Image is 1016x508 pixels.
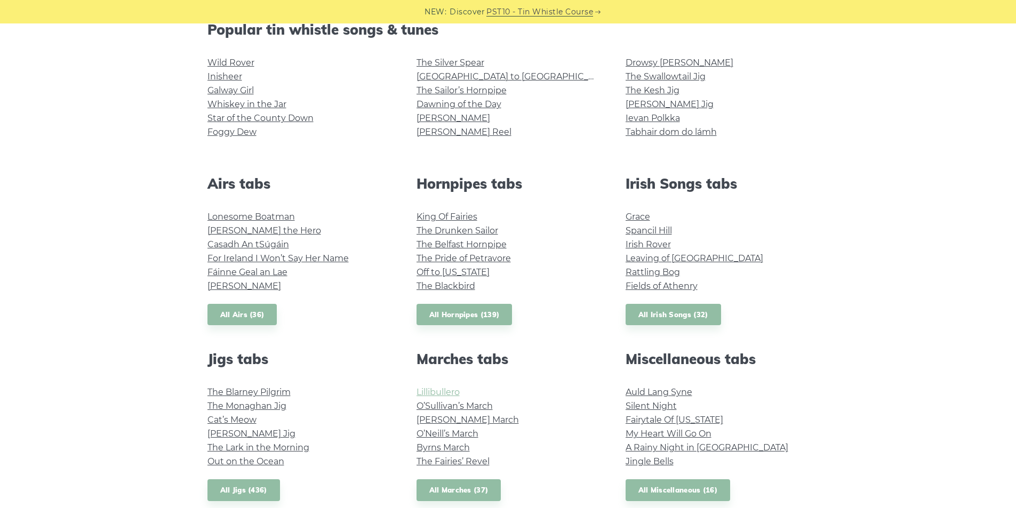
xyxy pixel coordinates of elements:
a: [PERSON_NAME] the Hero [207,225,321,236]
a: All Hornpipes (139) [417,304,513,326]
a: The Blarney Pilgrim [207,387,291,397]
a: Tabhair dom do lámh [626,127,717,137]
a: All Miscellaneous (16) [626,479,731,501]
a: All Airs (36) [207,304,277,326]
a: The Fairies’ Revel [417,456,490,466]
a: PST10 - Tin Whistle Course [486,6,593,18]
a: All Jigs (436) [207,479,280,501]
a: Fáinne Geal an Lae [207,267,287,277]
h2: Irish Songs tabs [626,175,809,192]
a: [PERSON_NAME] March [417,415,519,425]
a: Fairytale Of [US_STATE] [626,415,723,425]
a: [PERSON_NAME] [207,281,281,291]
h2: Hornpipes tabs [417,175,600,192]
h2: Airs tabs [207,175,391,192]
a: Spancil Hill [626,225,672,236]
h2: Popular tin whistle songs & tunes [207,21,809,38]
h2: Jigs tabs [207,351,391,367]
a: The Blackbird [417,281,475,291]
a: [PERSON_NAME] [417,113,490,123]
a: Out on the Ocean [207,456,284,466]
a: Cat’s Meow [207,415,257,425]
a: The Silver Spear [417,58,484,68]
a: Lillibullero [417,387,460,397]
a: O’Neill’s March [417,429,478,439]
a: Fields of Athenry [626,281,698,291]
a: The Swallowtail Jig [626,71,706,82]
a: Foggy Dew [207,127,257,137]
a: Grace [626,212,650,222]
h2: Miscellaneous tabs [626,351,809,367]
a: [PERSON_NAME] Jig [207,429,295,439]
a: Leaving of [GEOGRAPHIC_DATA] [626,253,763,263]
a: Whiskey in the Jar [207,99,286,109]
a: Galway Girl [207,85,254,95]
a: For Ireland I Won’t Say Her Name [207,253,349,263]
a: King Of Fairies [417,212,477,222]
a: All Marches (37) [417,479,501,501]
a: Jingle Bells [626,456,674,466]
a: The Drunken Sailor [417,225,498,236]
a: Ievan Polkka [626,113,680,123]
a: O’Sullivan’s March [417,401,493,411]
a: Byrns March [417,442,470,453]
a: The Kesh Jig [626,85,679,95]
a: A Rainy Night in [GEOGRAPHIC_DATA] [626,442,788,453]
a: Drowsy [PERSON_NAME] [626,58,733,68]
a: Dawning of the Day [417,99,501,109]
a: The Monaghan Jig [207,401,286,411]
a: Irish Rover [626,239,671,249]
span: NEW: [425,6,446,18]
a: All Irish Songs (32) [626,304,721,326]
a: The Sailor’s Hornpipe [417,85,507,95]
a: [PERSON_NAME] Jig [626,99,714,109]
a: Casadh An tSúgáin [207,239,289,249]
a: The Belfast Hornpipe [417,239,507,249]
h2: Marches tabs [417,351,600,367]
a: Wild Rover [207,58,254,68]
a: [GEOGRAPHIC_DATA] to [GEOGRAPHIC_DATA] [417,71,613,82]
a: My Heart Will Go On [626,429,711,439]
a: The Lark in the Morning [207,442,309,453]
a: Auld Lang Syne [626,387,692,397]
a: Silent Night [626,401,677,411]
a: Lonesome Boatman [207,212,295,222]
span: Discover [450,6,485,18]
a: Star of the County Down [207,113,314,123]
a: [PERSON_NAME] Reel [417,127,511,137]
a: Off to [US_STATE] [417,267,490,277]
a: The Pride of Petravore [417,253,511,263]
a: Inisheer [207,71,242,82]
a: Rattling Bog [626,267,680,277]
